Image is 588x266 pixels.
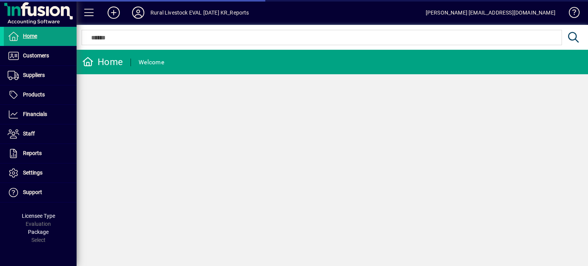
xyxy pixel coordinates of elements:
[22,213,55,219] span: Licensee Type
[23,189,42,195] span: Support
[23,111,47,117] span: Financials
[23,72,45,78] span: Suppliers
[28,229,49,235] span: Package
[23,33,37,39] span: Home
[82,56,123,68] div: Home
[23,170,42,176] span: Settings
[150,7,249,19] div: Rural Livestock EVAL [DATE] KR_Reports
[4,105,77,124] a: Financials
[23,131,35,137] span: Staff
[101,6,126,20] button: Add
[4,85,77,104] a: Products
[563,2,578,26] a: Knowledge Base
[4,66,77,85] a: Suppliers
[4,183,77,202] a: Support
[139,56,164,69] div: Welcome
[23,91,45,98] span: Products
[23,150,42,156] span: Reports
[23,52,49,59] span: Customers
[426,7,555,19] div: [PERSON_NAME] [EMAIL_ADDRESS][DOMAIN_NAME]
[4,46,77,65] a: Customers
[126,6,150,20] button: Profile
[4,144,77,163] a: Reports
[4,163,77,183] a: Settings
[4,124,77,144] a: Staff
